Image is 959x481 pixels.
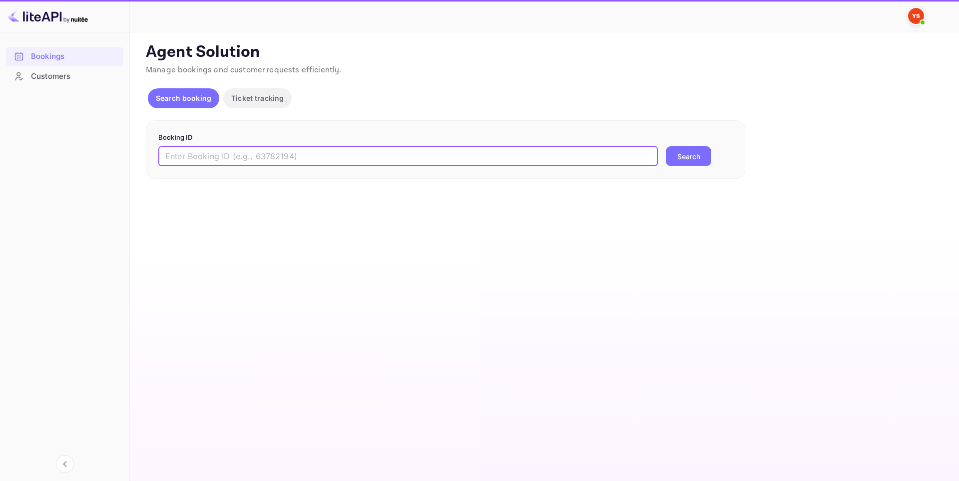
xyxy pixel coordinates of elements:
[6,67,123,85] a: Customers
[908,8,924,24] img: Yandex Support
[8,8,88,24] img: LiteAPI logo
[146,65,342,75] span: Manage bookings and customer requests efficiently.
[158,133,733,143] p: Booking ID
[666,146,711,166] button: Search
[146,42,941,62] p: Agent Solution
[31,51,118,62] div: Bookings
[6,47,123,65] a: Bookings
[156,93,211,103] p: Search booking
[158,146,658,166] input: Enter Booking ID (e.g., 63782194)
[6,67,123,86] div: Customers
[6,47,123,66] div: Bookings
[231,93,284,103] p: Ticket tracking
[56,455,74,473] button: Collapse navigation
[31,71,118,82] div: Customers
